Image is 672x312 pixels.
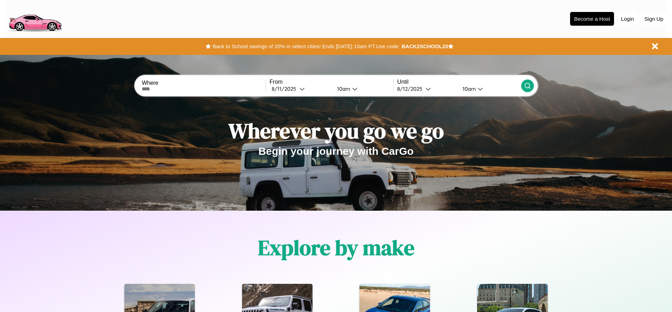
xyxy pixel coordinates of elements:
label: From [270,79,393,85]
button: Login [618,12,638,25]
div: 8 / 11 / 2025 [272,85,299,92]
button: Back to School savings of 20% in select cities! Ends [DATE] 10am PT.Use code: [211,42,401,51]
img: logo [5,4,65,33]
button: 10am [457,85,521,93]
button: Become a Host [570,12,614,26]
button: Sign Up [641,12,667,25]
b: BACK2SCHOOL20 [401,43,448,49]
button: 10am [331,85,393,93]
div: 10am [459,85,478,92]
label: Where [142,80,265,86]
div: 8 / 12 / 2025 [397,85,426,92]
label: Until [397,79,521,85]
h1: Explore by make [258,233,414,262]
div: 10am [334,85,352,92]
button: 8/11/2025 [270,85,331,93]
